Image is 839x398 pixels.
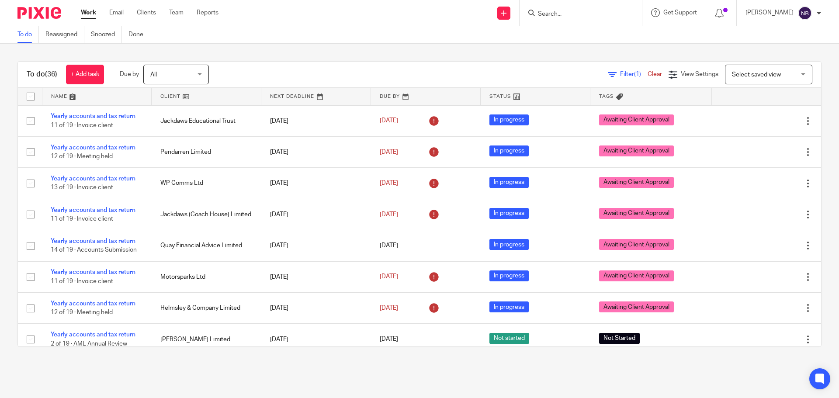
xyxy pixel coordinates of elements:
a: Clients [137,8,156,17]
a: Reports [197,8,218,17]
span: In progress [489,114,529,125]
td: [DATE] [261,199,371,230]
span: 12 of 19 · Meeting held [51,153,113,159]
span: (1) [634,71,641,77]
a: Done [128,26,150,43]
span: [DATE] [380,242,398,249]
span: Select saved view [732,72,781,78]
span: Awaiting Client Approval [599,208,674,219]
span: Awaiting Client Approval [599,145,674,156]
a: Yearly accounts and tax return [51,301,135,307]
span: 14 of 19 · Accounts Submission [51,247,137,253]
td: Pendarren Limited [152,136,261,167]
a: Email [109,8,124,17]
span: 11 of 19 · Invoice client [51,216,113,222]
span: [DATE] [380,180,398,186]
h1: To do [27,70,57,79]
td: [PERSON_NAME] Limited [152,324,261,355]
span: 11 of 19 · Invoice client [51,278,113,284]
p: [PERSON_NAME] [745,8,794,17]
span: In progress [489,208,529,219]
span: [DATE] [380,149,398,155]
a: + Add task [66,65,104,84]
span: [DATE] [380,305,398,311]
span: All [150,72,157,78]
span: [DATE] [380,274,398,280]
span: In progress [489,145,529,156]
span: In progress [489,270,529,281]
span: 12 of 19 · Meeting held [51,309,113,315]
td: [DATE] [261,261,371,292]
span: In progress [489,301,529,312]
a: Yearly accounts and tax return [51,269,135,275]
span: 11 of 19 · Invoice client [51,122,113,128]
span: 2 of 19 · AML Annual Review [51,341,127,347]
a: Yearly accounts and tax return [51,332,135,338]
a: To do [17,26,39,43]
td: Helmsley & Company Limited [152,293,261,324]
a: Snoozed [91,26,122,43]
span: Awaiting Client Approval [599,301,674,312]
span: Awaiting Client Approval [599,239,674,250]
img: Pixie [17,7,61,19]
span: Filter [620,71,648,77]
span: Not Started [599,333,640,344]
td: Quay Financial Advice Limited [152,230,261,261]
span: Awaiting Client Approval [599,114,674,125]
a: Clear [648,71,662,77]
td: [DATE] [261,168,371,199]
a: Yearly accounts and tax return [51,113,135,119]
td: WP Comms Ltd [152,168,261,199]
span: 13 of 19 · Invoice client [51,185,113,191]
span: Awaiting Client Approval [599,270,674,281]
td: [DATE] [261,230,371,261]
span: [DATE] [380,211,398,218]
td: Jackdaws Educational Trust [152,105,261,136]
span: View Settings [681,71,718,77]
span: Get Support [663,10,697,16]
td: Jackdaws (Coach House) Limited [152,199,261,230]
a: Yearly accounts and tax return [51,176,135,182]
td: [DATE] [261,136,371,167]
span: (36) [45,71,57,78]
td: [DATE] [261,293,371,324]
p: Due by [120,70,139,79]
span: [DATE] [380,336,398,343]
a: Yearly accounts and tax return [51,238,135,244]
a: Team [169,8,184,17]
span: In progress [489,177,529,188]
td: [DATE] [261,324,371,355]
td: Motorsparks Ltd [152,261,261,292]
a: Yearly accounts and tax return [51,145,135,151]
img: svg%3E [798,6,812,20]
span: In progress [489,239,529,250]
a: Work [81,8,96,17]
a: Yearly accounts and tax return [51,207,135,213]
a: Reassigned [45,26,84,43]
span: Not started [489,333,529,344]
span: [DATE] [380,118,398,124]
input: Search [537,10,616,18]
td: [DATE] [261,105,371,136]
span: Tags [599,94,614,99]
span: Awaiting Client Approval [599,177,674,188]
